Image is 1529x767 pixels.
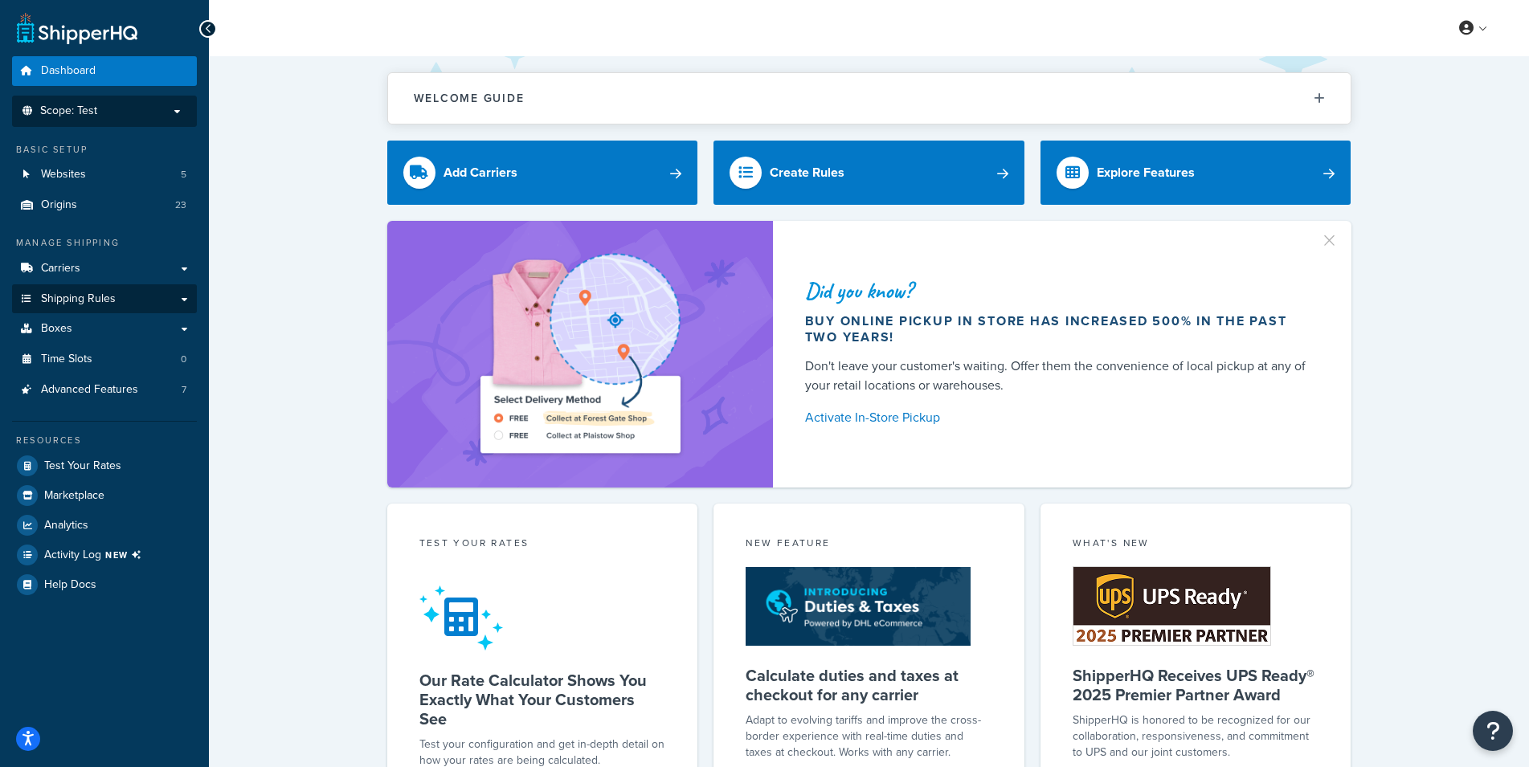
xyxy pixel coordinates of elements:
button: Open Resource Center [1473,711,1513,751]
a: Boxes [12,314,197,344]
span: Shipping Rules [41,292,116,306]
span: 5 [181,168,186,182]
a: Dashboard [12,56,197,86]
h5: Calculate duties and taxes at checkout for any carrier [746,666,992,704]
span: Time Slots [41,353,92,366]
button: Welcome Guide [388,73,1351,124]
h2: Welcome Guide [414,92,525,104]
a: Origins23 [12,190,197,220]
a: Create Rules [713,141,1024,205]
div: Don't leave your customer's waiting. Offer them the convenience of local pickup at any of your re... [805,357,1313,395]
a: Explore Features [1040,141,1351,205]
span: Advanced Features [41,383,138,397]
span: Boxes [41,322,72,336]
span: 7 [182,383,186,397]
div: Buy online pickup in store has increased 500% in the past two years! [805,313,1313,345]
a: Time Slots0 [12,345,197,374]
span: Activity Log [44,545,148,565]
li: Time Slots [12,345,197,374]
div: Basic Setup [12,143,197,157]
span: Websites [41,168,86,182]
div: Test your rates [419,536,666,554]
span: Marketplace [44,489,104,503]
div: Create Rules [770,161,844,184]
div: Resources [12,434,197,447]
img: ad-shirt-map-b0359fc47e01cab431d101c4b569394f6a03f54285957d908178d52f29eb9668.png [435,245,726,463]
span: Dashboard [41,64,96,78]
a: Add Carriers [387,141,698,205]
li: Advanced Features [12,375,197,405]
a: Activity LogNEW [12,541,197,569]
span: Origins [41,198,77,212]
div: Add Carriers [444,161,517,184]
a: Test Your Rates [12,451,197,480]
span: 23 [175,198,186,212]
li: Websites [12,160,197,190]
span: Test Your Rates [44,459,121,473]
a: Analytics [12,511,197,540]
p: ShipperHQ is honored to be recognized for our collaboration, responsiveness, and commitment to UP... [1073,712,1319,761]
a: Marketplace [12,481,197,510]
a: Advanced Features7 [12,375,197,405]
a: Activate In-Store Pickup [805,406,1313,429]
li: Origins [12,190,197,220]
h5: ShipperHQ Receives UPS Ready® 2025 Premier Partner Award [1073,666,1319,704]
div: Explore Features [1097,161,1195,184]
span: 0 [181,353,186,366]
a: Carriers [12,254,197,284]
span: Help Docs [44,578,96,592]
div: New Feature [746,536,992,554]
a: Help Docs [12,570,197,599]
span: Carriers [41,262,80,275]
h5: Our Rate Calculator Shows You Exactly What Your Customers See [419,671,666,728]
div: Did you know? [805,279,1313,302]
div: Manage Shipping [12,236,197,250]
li: [object Object] [12,541,197,569]
span: Scope: Test [40,104,97,118]
span: Analytics [44,519,88,532]
span: NEW [105,549,148,561]
a: Shipping Rules [12,284,197,314]
div: What's New [1073,536,1319,554]
a: Websites5 [12,160,197,190]
p: Adapt to evolving tariffs and improve the cross-border experience with real-time duties and taxes... [746,712,992,761]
